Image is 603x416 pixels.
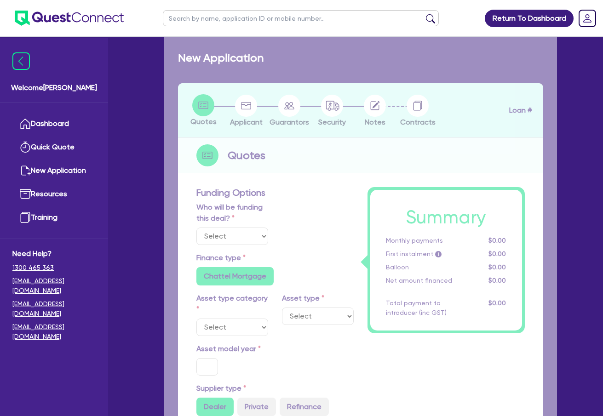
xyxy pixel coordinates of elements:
[12,322,96,342] a: [EMAIL_ADDRESS][DOMAIN_NAME]
[12,136,96,159] a: Quick Quote
[575,6,599,30] a: Dropdown toggle
[12,276,96,296] a: [EMAIL_ADDRESS][DOMAIN_NAME]
[485,10,574,27] a: Return To Dashboard
[20,165,31,176] img: new-application
[20,212,31,223] img: training
[12,299,96,319] a: [EMAIL_ADDRESS][DOMAIN_NAME]
[20,142,31,153] img: quick-quote
[12,206,96,229] a: Training
[20,188,31,199] img: resources
[12,182,96,206] a: Resources
[12,159,96,182] a: New Application
[12,248,96,259] span: Need Help?
[12,52,30,70] img: icon-menu-close
[11,82,97,93] span: Welcome [PERSON_NAME]
[15,11,124,26] img: quest-connect-logo-blue
[163,10,439,26] input: Search by name, application ID or mobile number...
[12,264,54,271] tcxspan: Call 1300 465 363 via 3CX
[12,112,96,136] a: Dashboard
